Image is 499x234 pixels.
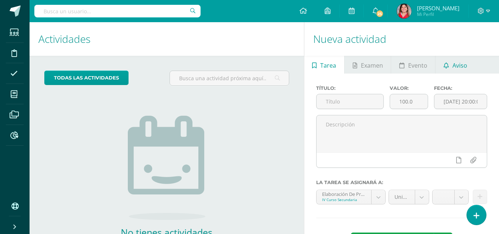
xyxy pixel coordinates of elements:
a: todas las Actividades [44,71,129,85]
img: no_activities.png [128,116,205,220]
a: Aviso [435,56,475,74]
a: Elaboración De Proyectos 'A'IV Curso Secundaria [317,190,385,204]
img: 1f42d0250f0c2d94fd93832b9b2e1ee8.png [397,4,411,18]
a: Unidad 4 [389,190,429,204]
span: Unidad 4 [394,190,409,204]
input: Busca una actividad próxima aquí... [170,71,288,85]
input: Busca un usuario... [34,5,201,17]
span: [PERSON_NAME] [417,4,459,12]
h1: Actividades [38,22,295,56]
span: Examen [361,57,383,74]
input: Fecha de entrega [434,94,487,109]
label: La tarea se asignará a: [316,180,487,185]
span: Mi Perfil [417,11,459,17]
label: Fecha: [434,85,487,91]
a: Evento [391,56,435,74]
span: Tarea [320,57,336,74]
span: Evento [408,57,427,74]
h1: Nueva actividad [313,22,490,56]
label: Título: [316,85,384,91]
input: Título [317,94,384,109]
span: Aviso [452,57,467,74]
label: Valor: [390,85,428,91]
div: IV Curso Secundaria [322,197,366,202]
span: 25 [376,10,384,18]
div: Elaboración De Proyectos 'A' [322,190,366,197]
a: Tarea [304,56,344,74]
a: Examen [345,56,391,74]
input: Puntos máximos [390,94,428,109]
